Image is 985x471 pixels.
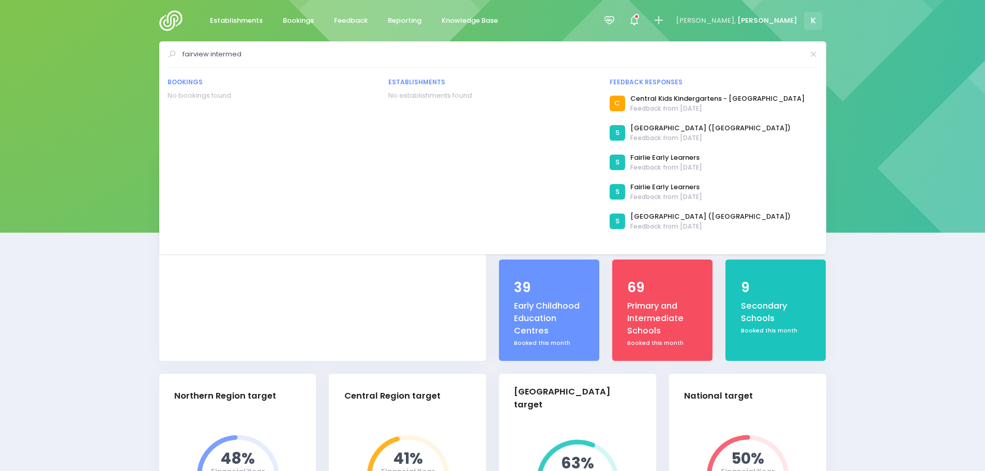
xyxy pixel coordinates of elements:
span: Bookings [283,16,314,26]
a: Reporting [380,11,430,31]
a: [GEOGRAPHIC_DATA] ([GEOGRAPHIC_DATA]) [630,211,791,222]
div: 39 [514,278,584,298]
a: Establishments [202,11,271,31]
span: Feedback from [DATE] [630,222,791,231]
div: S [610,184,625,200]
div: Booked this month [741,327,811,335]
div: S [610,214,625,229]
input: Search for anything (like establishments, bookings, or feedback) [183,47,804,62]
span: Establishments [210,16,263,26]
span: Feedback [334,16,368,26]
div: Secondary Schools [741,300,811,325]
span: Feedback from [DATE] [630,163,702,172]
div: Establishments [388,78,597,87]
a: Central Kids Kindergartens - [GEOGRAPHIC_DATA] [630,94,805,104]
div: 9 [741,278,811,298]
div: C [610,96,625,111]
div: Northern Region target [174,390,276,403]
div: 69 [627,278,698,298]
div: S [610,155,625,170]
a: Knowledge Base [433,11,507,31]
div: Booked this month [627,339,698,347]
span: Feedback from [DATE] [630,104,805,113]
span: Knowledge Base [442,16,498,26]
a: Fairlie Early Learners [630,153,702,163]
div: Primary and Intermediate Schools [627,300,698,338]
div: Feedback responses [610,78,818,87]
div: Booked this month [514,339,584,347]
div: Central Region target [344,390,441,403]
div: S [610,125,625,141]
a: Feedback [326,11,376,31]
span: Feedback from [DATE] [630,192,702,202]
span: Feedback from [DATE] [630,133,791,143]
div: [GEOGRAPHIC_DATA] target [514,386,632,412]
div: No bookings found [168,90,376,101]
span: [PERSON_NAME], [676,16,736,26]
a: [GEOGRAPHIC_DATA] ([GEOGRAPHIC_DATA]) [630,123,791,133]
span: [PERSON_NAME] [737,16,797,26]
div: Early Childhood Education Centres [514,300,584,338]
a: Bookings [275,11,323,31]
a: Fairlie Early Learners [630,182,702,192]
div: National target [684,390,753,403]
span: K [804,12,822,30]
img: Logo [159,10,189,31]
span: Reporting [388,16,421,26]
div: No establishments found [388,90,597,101]
div: Bookings [168,78,376,87]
